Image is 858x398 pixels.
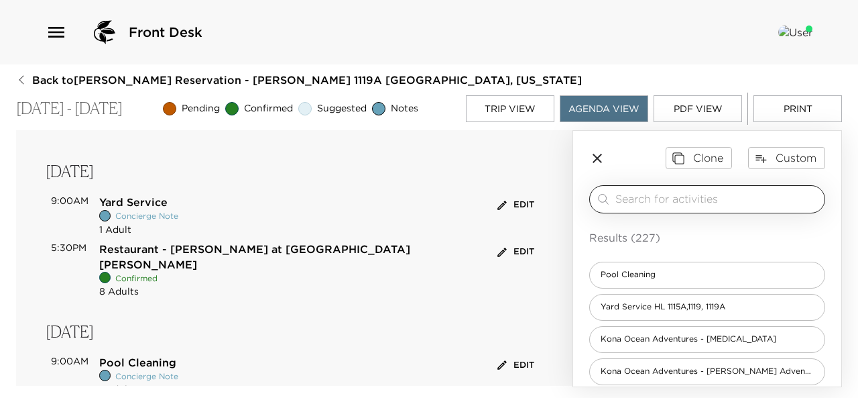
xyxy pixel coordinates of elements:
[560,95,648,122] button: Agenda View
[46,160,543,184] p: [DATE]
[494,355,538,376] button: Edit
[589,262,825,289] div: Pool Cleaning
[88,16,121,48] img: logo
[16,72,582,87] button: Back to[PERSON_NAME] Reservation - [PERSON_NAME] 1119A [GEOGRAPHIC_DATA], [US_STATE]
[654,95,742,122] button: PDF View
[589,294,825,321] div: Yard Service HL 1115A,1119, 1119A
[16,99,123,119] p: [DATE] - [DATE]
[778,26,812,39] img: User
[753,95,842,122] button: Print
[590,269,666,281] span: Pool Cleaning
[589,230,825,246] p: Results (227)
[51,242,99,298] p: 5:30PM
[589,326,825,353] div: Kona Ocean Adventures - [MEDICAL_DATA]
[115,273,158,285] span: Confirmed
[51,195,99,236] p: 9:00AM
[590,301,736,313] span: Yard Service HL 1115A,1119, 1119A
[99,356,176,369] span: Pool Cleaning
[494,242,538,262] button: Edit
[615,191,819,207] input: Search for activities
[466,95,554,122] button: Trip View
[99,383,131,395] span: 1 Adult
[244,102,293,115] span: Confirmed
[666,147,732,168] button: Clone
[494,195,538,215] button: Edit
[748,147,825,168] button: Custom
[99,285,139,297] span: 8 Adults
[32,72,582,87] span: Back to [PERSON_NAME] Reservation - [PERSON_NAME] 1119A [GEOGRAPHIC_DATA], [US_STATE]
[99,242,410,270] span: Restaurant - [PERSON_NAME] at [GEOGRAPHIC_DATA][PERSON_NAME]
[115,371,178,383] span: Concierge Note
[115,211,178,222] span: Concierge Note
[182,102,220,115] span: Pending
[99,223,131,236] span: 1 Adult
[99,195,168,209] span: Yard Service
[51,355,99,397] p: 9:00AM
[589,358,825,385] div: Kona Ocean Adventures - [PERSON_NAME] Adventure
[590,334,787,345] span: Kona Ocean Adventures - [MEDICAL_DATA]
[129,23,202,42] span: Front Desk
[317,102,367,115] span: Suggested
[590,366,824,377] span: Kona Ocean Adventures - [PERSON_NAME] Adventure
[46,320,543,344] p: [DATE]
[391,102,418,115] span: Notes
